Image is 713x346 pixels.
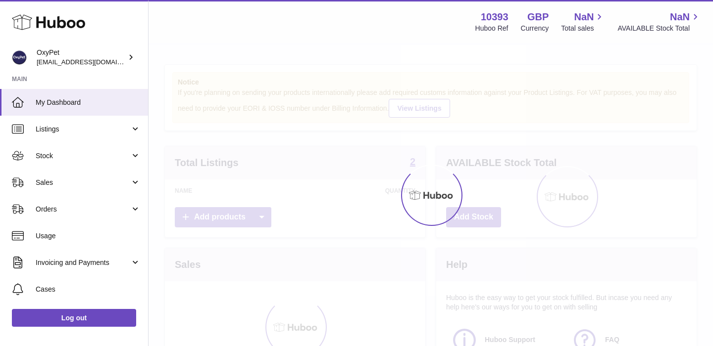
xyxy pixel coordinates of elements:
[561,24,605,33] span: Total sales
[481,10,509,24] strong: 10393
[37,48,126,67] div: OxyPet
[36,285,141,294] span: Cases
[574,10,594,24] span: NaN
[36,151,130,161] span: Stock
[475,24,509,33] div: Huboo Ref
[527,10,549,24] strong: GBP
[670,10,690,24] span: NaN
[521,24,549,33] div: Currency
[36,258,130,267] span: Invoicing and Payments
[12,309,136,327] a: Log out
[37,58,146,66] span: [EMAIL_ADDRESS][DOMAIN_NAME]
[561,10,605,33] a: NaN Total sales
[36,231,141,241] span: Usage
[36,125,130,134] span: Listings
[36,178,130,187] span: Sales
[617,24,701,33] span: AVAILABLE Stock Total
[36,98,141,107] span: My Dashboard
[617,10,701,33] a: NaN AVAILABLE Stock Total
[12,50,27,65] img: info@oxypet.co.uk
[36,205,130,214] span: Orders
